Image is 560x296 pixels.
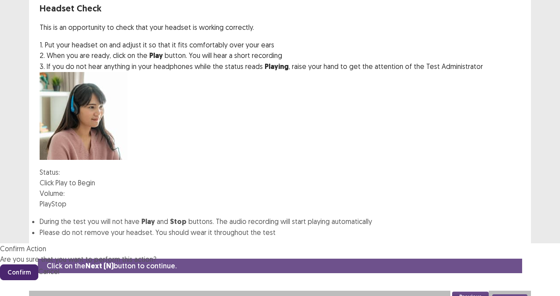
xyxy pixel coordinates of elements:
strong: Play [149,51,163,60]
button: Play [40,199,52,209]
p: Headset Check [40,2,520,15]
button: Cancel [38,266,59,277]
p: 1. Put your headset on and adjust it so that it fits comfortably over your ears [40,40,520,50]
p: Click Play to Begin [40,177,520,188]
p: Status: [40,167,520,177]
p: 3. If you do not hear anything in your headphones while the status reads , raise your hand to get... [40,61,520,72]
button: Stop [52,199,66,209]
p: This is an opportunity to check that your headset is working correctly. [40,22,520,32]
p: 2. When you are ready, click on the button. You will hear a short recording [40,50,520,61]
li: Please do not remove your headset. You should wear it throughout the test [40,227,520,238]
p: Click on the button to continue. [47,260,177,271]
img: headset test [40,72,128,160]
strong: Play [141,217,155,226]
strong: Stop [170,217,187,226]
p: Volume: [40,188,65,199]
strong: Playing [265,62,289,71]
li: During the test you will not have and buttons. The audio recording will start playing automatically [40,216,520,227]
strong: Next (N) [85,261,114,271]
